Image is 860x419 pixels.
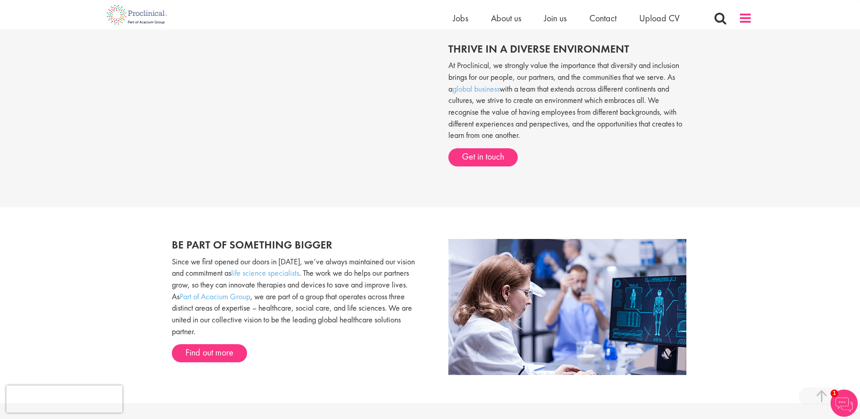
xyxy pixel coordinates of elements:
[172,239,423,251] h2: Be part of something bigger
[448,148,518,166] a: Get in touch
[831,390,858,417] img: Chatbot
[589,12,617,24] a: Contact
[639,12,680,24] a: Upload CV
[231,268,299,278] a: life science specialists
[172,256,423,337] p: Since we first opened our doors in [DATE], we’ve always maintained our vision and commitment as ....
[172,344,247,362] a: Find out more
[831,390,838,397] span: 1
[6,385,122,413] iframe: reCAPTCHA
[491,12,521,24] a: About us
[453,12,468,24] a: Jobs
[452,83,500,94] a: global business
[544,12,567,24] a: Join us
[448,43,689,55] h2: thrive in a diverse environment
[172,34,426,177] iframe: YouTube video player
[180,291,250,302] a: Part of Acacium Group
[448,59,689,141] p: At Proclinical, we strongly value the importance that diversity and inclusion brings for our peop...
